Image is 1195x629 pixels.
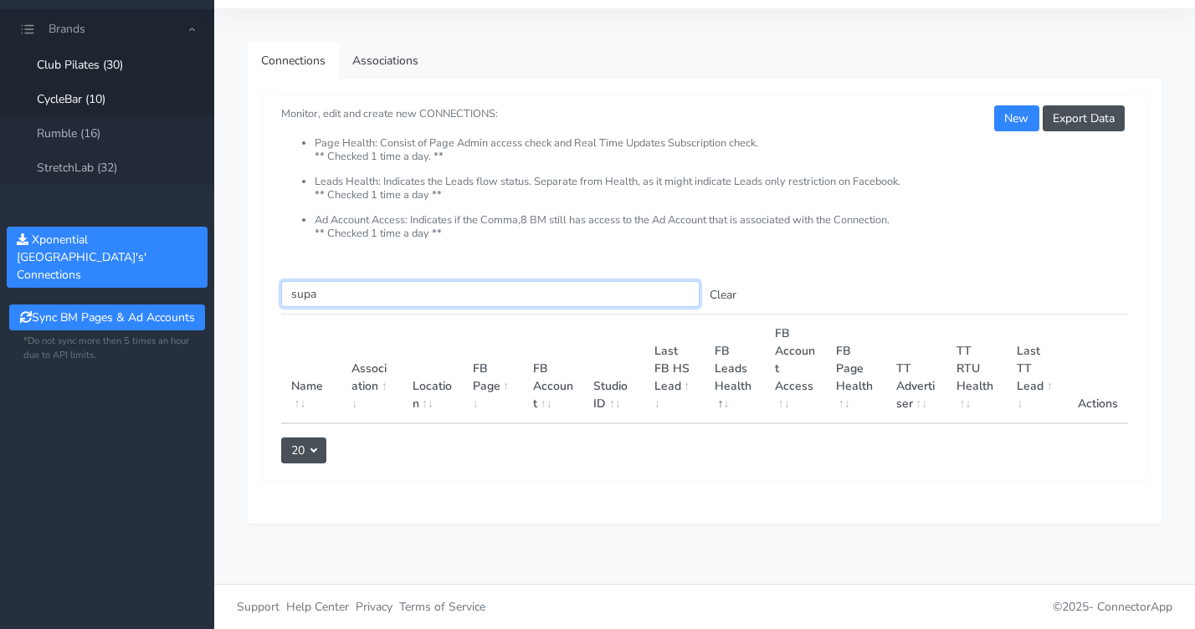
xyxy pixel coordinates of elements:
button: New [994,105,1039,131]
button: Export Data [1043,105,1125,131]
th: TT RTU Health [946,314,1007,424]
li: Page Health: Consist of Page Admin access check and Real Time Updates Subscription check. ** Chec... [315,137,1128,176]
span: Help Center [286,599,349,615]
th: FB Account [523,314,583,424]
th: Association [341,314,402,424]
li: Leads Health: Indicates the Leads flow status. Separate from Health, as it might indicate Leads o... [315,176,1128,214]
th: Actions [1068,314,1128,424]
th: FB Page [463,314,523,424]
p: © 2025 - [717,598,1172,616]
th: Studio ID [583,314,644,424]
th: TT Advertiser [886,314,946,424]
input: enter text you want to search [281,281,700,307]
th: Name [281,314,341,424]
th: Last TT Lead [1007,314,1067,424]
small: *Do not sync more then 5 times an hour due to API limits. [23,335,191,363]
th: FB Leads Health [705,314,765,424]
span: Privacy [356,599,392,615]
a: Connections [248,42,339,79]
th: FB Page Health [826,314,886,424]
span: ConnectorApp [1097,599,1172,615]
button: Xponential [GEOGRAPHIC_DATA]'s' Connections [7,227,208,288]
th: Location [403,314,463,424]
a: Associations [339,42,432,79]
button: Sync BM Pages & Ad Accounts [9,304,204,330]
span: Support [237,599,280,615]
th: Last FB HS Lead [644,314,705,424]
th: FB Account Access [765,314,825,424]
button: Clear [700,282,746,308]
li: Ad Account Access: Indicates if the Comma,8 BM still has access to the Ad Account that is associa... [315,214,1128,240]
button: 20 [281,437,326,463]
span: Terms of Service [399,599,485,615]
small: Monitor, edit and create new CONNECTIONS: [281,93,1128,240]
span: Brands [49,21,85,37]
